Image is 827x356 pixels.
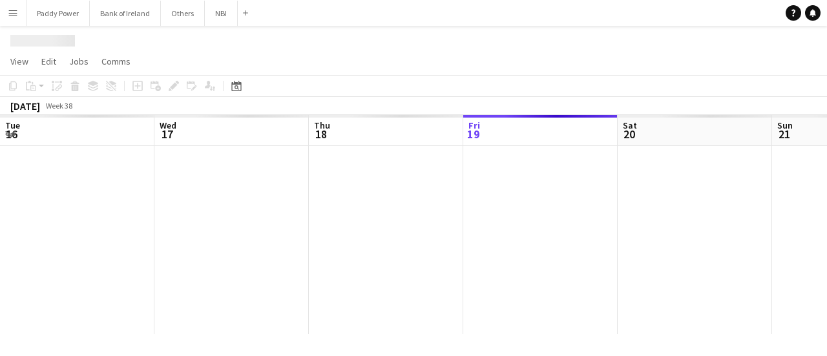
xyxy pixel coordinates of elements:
[90,1,161,26] button: Bank of Ireland
[69,56,89,67] span: Jobs
[43,101,75,110] span: Week 38
[3,127,20,141] span: 16
[10,99,40,112] div: [DATE]
[312,127,330,141] span: 18
[466,127,480,141] span: 19
[158,127,176,141] span: 17
[205,1,238,26] button: NBI
[468,120,480,131] span: Fri
[36,53,61,70] a: Edit
[26,1,90,26] button: Paddy Power
[10,56,28,67] span: View
[621,127,637,141] span: 20
[160,120,176,131] span: Wed
[64,53,94,70] a: Jobs
[314,120,330,131] span: Thu
[161,1,205,26] button: Others
[5,53,34,70] a: View
[5,120,20,131] span: Tue
[623,120,637,131] span: Sat
[777,120,793,131] span: Sun
[101,56,131,67] span: Comms
[775,127,793,141] span: 21
[96,53,136,70] a: Comms
[41,56,56,67] span: Edit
